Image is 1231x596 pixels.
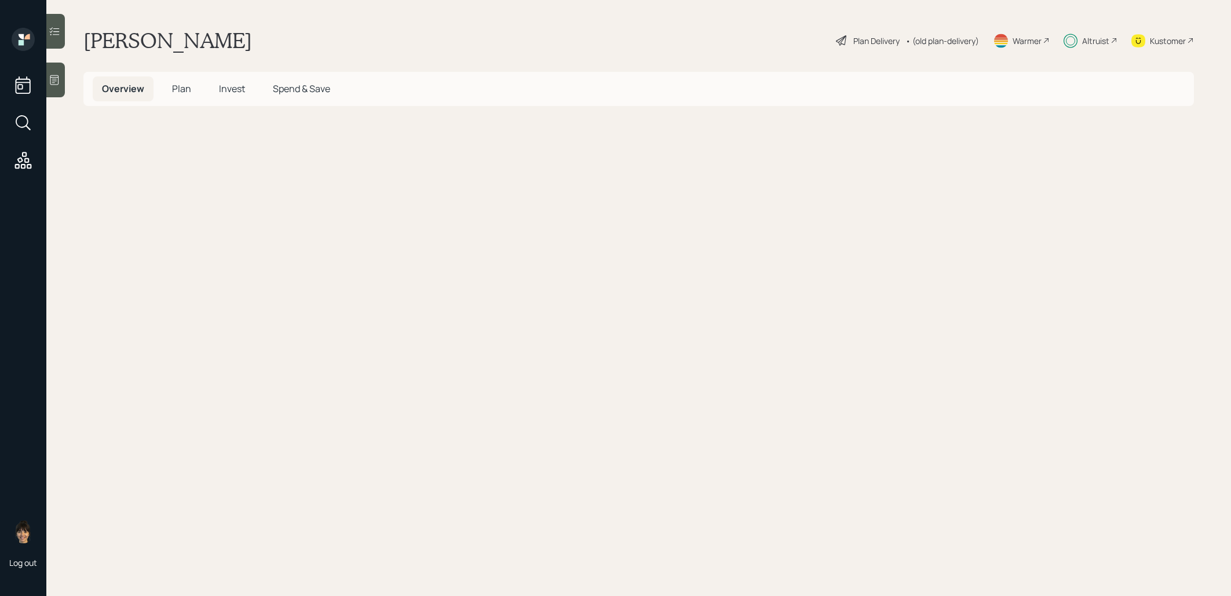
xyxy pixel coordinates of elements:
div: Plan Delivery [853,35,900,47]
h1: [PERSON_NAME] [83,28,252,53]
div: Log out [9,557,37,568]
div: Altruist [1082,35,1109,47]
div: Warmer [1013,35,1042,47]
span: Spend & Save [273,82,330,95]
span: Plan [172,82,191,95]
div: • (old plan-delivery) [905,35,979,47]
span: Overview [102,82,144,95]
img: treva-nostdahl-headshot.png [12,520,35,543]
span: Invest [219,82,245,95]
div: Kustomer [1150,35,1186,47]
